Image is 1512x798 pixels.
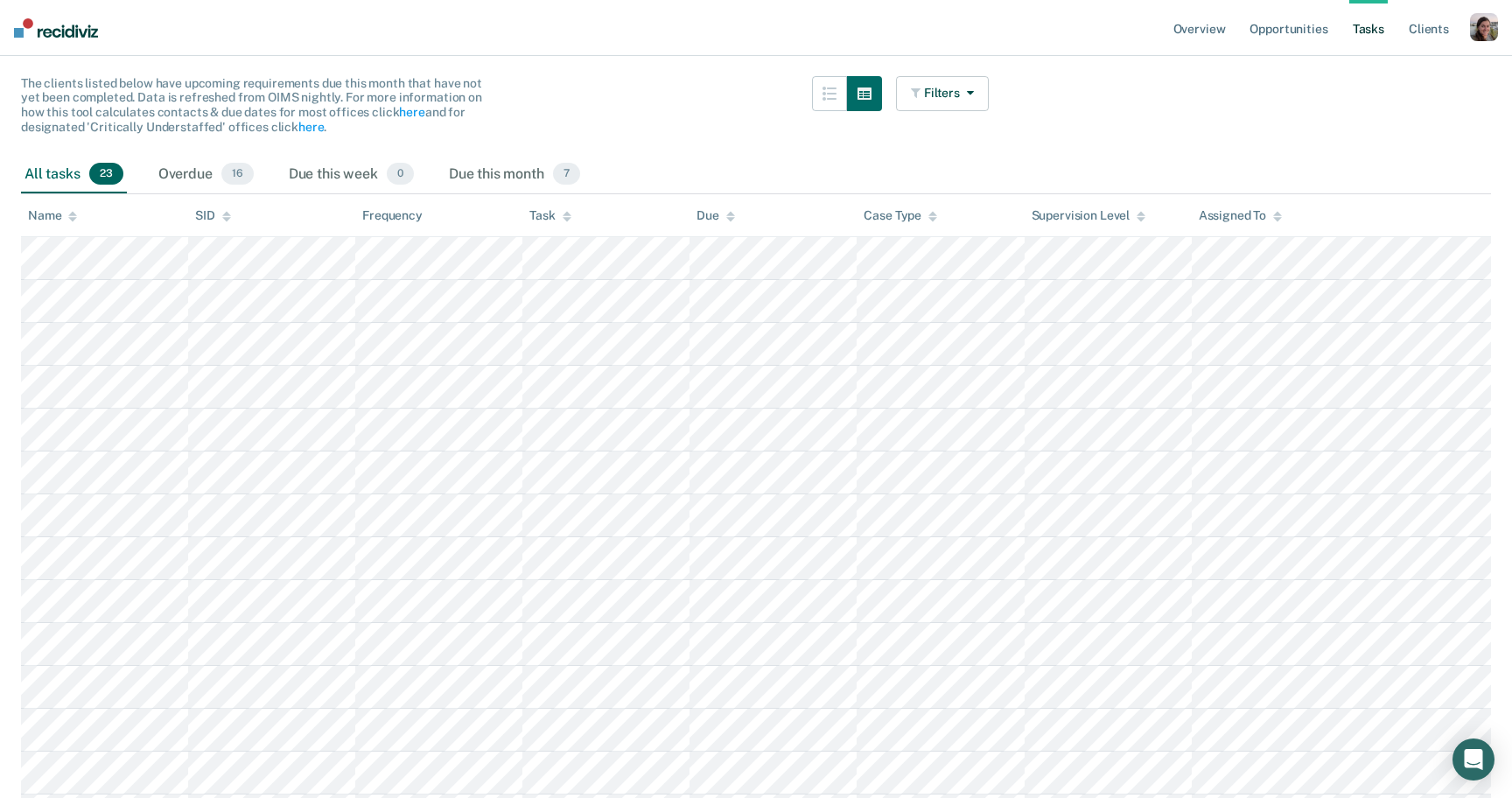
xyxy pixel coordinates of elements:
img: Recidiviz [14,18,98,38]
div: Due this month7 [445,156,584,194]
div: Due this week0 [285,156,417,194]
div: Due [696,208,735,223]
a: here [298,120,324,134]
a: here [399,105,424,119]
span: 7 [553,163,580,185]
span: 23 [89,163,123,185]
button: Filters [896,76,989,111]
div: All tasks23 [21,156,127,194]
div: SID [195,208,231,223]
span: The clients listed below have upcoming requirements due this month that have not yet been complet... [21,76,482,134]
div: Supervision Level [1032,208,1146,223]
span: 0 [387,163,414,185]
div: Overdue16 [155,156,257,194]
div: Tasks [21,26,1491,62]
div: Frequency [362,208,423,223]
div: Assigned To [1199,208,1282,223]
div: Case Type [864,208,937,223]
div: Name [28,208,77,223]
span: 16 [221,163,254,185]
div: Open Intercom Messenger [1452,738,1494,780]
div: Task [529,208,570,223]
